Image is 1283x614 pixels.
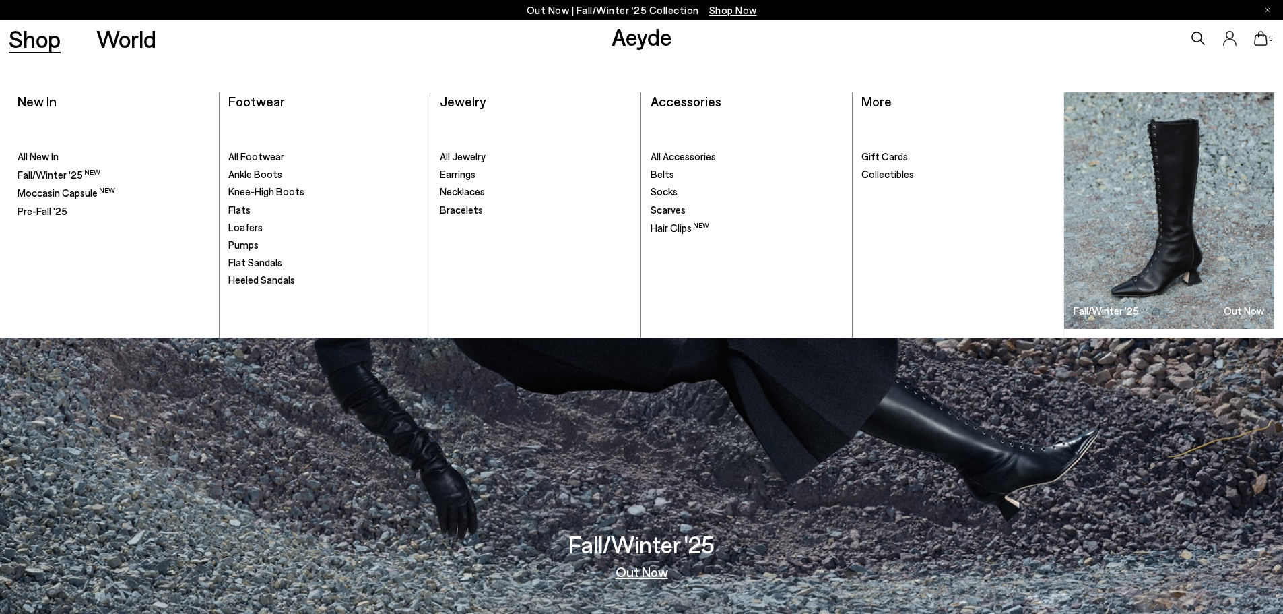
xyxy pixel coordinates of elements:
a: New In [18,93,57,109]
span: Collectibles [861,168,914,180]
a: Fall/Winter '25 Out Now [1064,92,1274,329]
a: Shop [9,27,61,51]
img: Group_1295_900x.jpg [1064,92,1274,329]
a: Collectibles [861,168,1055,181]
span: Ankle Boots [228,168,282,180]
a: Necklaces [440,185,632,199]
span: Pumps [228,239,259,251]
span: Scarves [651,204,686,216]
a: Aeyde [612,22,672,51]
span: Knee-High Boots [228,185,304,197]
span: Navigate to /collections/new-in [709,4,757,16]
span: Heeled Sandals [228,274,295,286]
a: Loafers [228,221,421,235]
span: Fall/Winter '25 [18,168,100,181]
a: More [861,93,892,109]
a: Flats [228,204,421,217]
a: All Footwear [228,150,421,164]
a: Footwear [228,93,285,109]
a: Pre-Fall '25 [18,205,210,218]
a: Earrings [440,168,632,181]
h3: Fall/Winter '25 [1074,306,1139,316]
a: World [96,27,156,51]
h3: Fall/Winter '25 [568,532,715,556]
a: All Accessories [651,150,843,164]
a: Moccasin Capsule [18,186,210,200]
h3: Out Now [1224,306,1264,316]
a: Socks [651,185,843,199]
span: Bracelets [440,204,483,216]
a: Pumps [228,239,421,252]
a: Bracelets [440,204,632,217]
span: Flat Sandals [228,256,282,268]
span: Pre-Fall '25 [18,205,67,217]
a: Accessories [651,93,721,109]
span: Earrings [440,168,475,180]
a: Knee-High Boots [228,185,421,199]
span: Flats [228,204,251,216]
span: All Footwear [228,150,284,162]
p: Out Now | Fall/Winter ‘25 Collection [527,2,757,19]
span: Belts [651,168,674,180]
span: All Accessories [651,150,716,162]
span: Loafers [228,221,263,233]
span: Socks [651,185,678,197]
a: All Jewelry [440,150,632,164]
a: Out Now [616,565,668,578]
span: Hair Clips [651,222,709,234]
a: Gift Cards [861,150,1055,164]
a: All New In [18,150,210,164]
a: Belts [651,168,843,181]
a: Fall/Winter '25 [18,168,210,182]
a: Ankle Boots [228,168,421,181]
span: All Jewelry [440,150,486,162]
a: Heeled Sandals [228,274,421,287]
span: Gift Cards [861,150,908,162]
a: Jewelry [440,93,486,109]
a: Hair Clips [651,221,843,235]
span: Necklaces [440,185,485,197]
span: All New In [18,150,59,162]
a: Flat Sandals [228,256,421,270]
span: 5 [1268,35,1274,42]
a: 5 [1254,31,1268,46]
a: Scarves [651,204,843,217]
span: Moccasin Capsule [18,187,115,199]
